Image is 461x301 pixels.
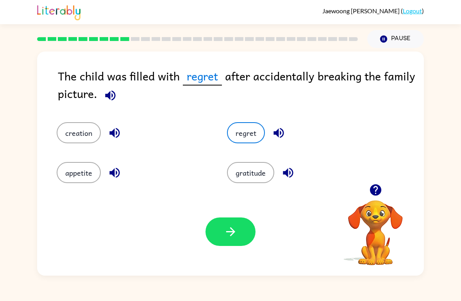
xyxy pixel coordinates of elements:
button: Pause [367,30,424,48]
button: regret [227,122,265,143]
div: ( ) [322,7,424,14]
img: Literably [37,3,80,20]
button: creation [57,122,101,143]
button: gratitude [227,162,274,183]
div: The child was filled with after accidentally breaking the family picture. [58,67,424,107]
span: Jaewoong [PERSON_NAME] [322,7,401,14]
a: Logout [403,7,422,14]
span: regret [183,67,222,85]
video: Your browser must support playing .mp4 files to use Literably. Please try using another browser. [336,188,415,266]
button: appetite [57,162,101,183]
